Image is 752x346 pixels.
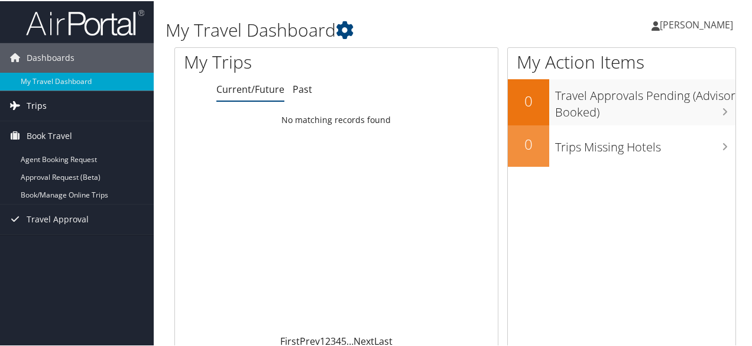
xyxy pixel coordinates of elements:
[293,82,312,95] a: Past
[555,132,735,154] h3: Trips Missing Hotels
[216,82,284,95] a: Current/Future
[184,48,354,73] h1: My Trips
[27,203,89,233] span: Travel Approval
[508,90,549,110] h2: 0
[508,48,735,73] h1: My Action Items
[508,124,735,166] a: 0Trips Missing Hotels
[508,133,549,153] h2: 0
[555,80,735,119] h3: Travel Approvals Pending (Advisor Booked)
[27,42,74,72] span: Dashboards
[651,6,745,41] a: [PERSON_NAME]
[27,90,47,119] span: Trips
[508,78,735,124] a: 0Travel Approvals Pending (Advisor Booked)
[166,17,552,41] h1: My Travel Dashboard
[27,120,72,150] span: Book Travel
[660,17,733,30] span: [PERSON_NAME]
[175,108,498,130] td: No matching records found
[26,8,144,35] img: airportal-logo.png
